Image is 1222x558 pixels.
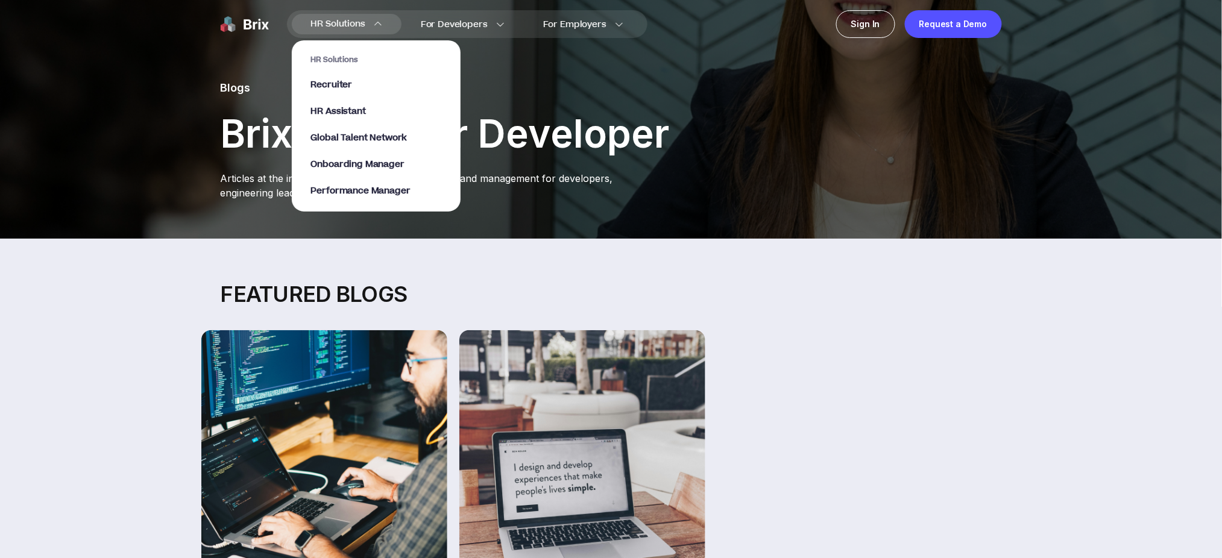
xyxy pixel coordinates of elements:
[311,105,366,118] span: HR Assistant
[836,10,895,38] a: Sign In
[311,158,405,171] span: Onboarding Manager
[311,184,411,197] span: Performance Manager
[311,158,441,171] a: Onboarding Manager
[543,18,606,31] span: For Employers
[201,282,1021,306] p: FEATURED BLOGS
[311,79,441,91] a: Recruiter
[221,116,670,152] p: Brix blogs for Developer
[221,171,670,200] p: Articles at the intersection of technology, upskilling, and management for developers, engineerin...
[311,14,365,34] span: HR Solutions
[311,78,353,91] span: Recruiter
[311,132,441,144] a: Global Talent Network
[311,105,441,118] a: HR Assistant
[311,131,408,144] span: Global Talent Network
[905,10,1002,38] a: Request a Demo
[221,80,670,96] p: Blogs
[311,55,441,64] span: HR Solutions
[311,185,441,197] a: Performance Manager
[421,18,488,31] span: For Developers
